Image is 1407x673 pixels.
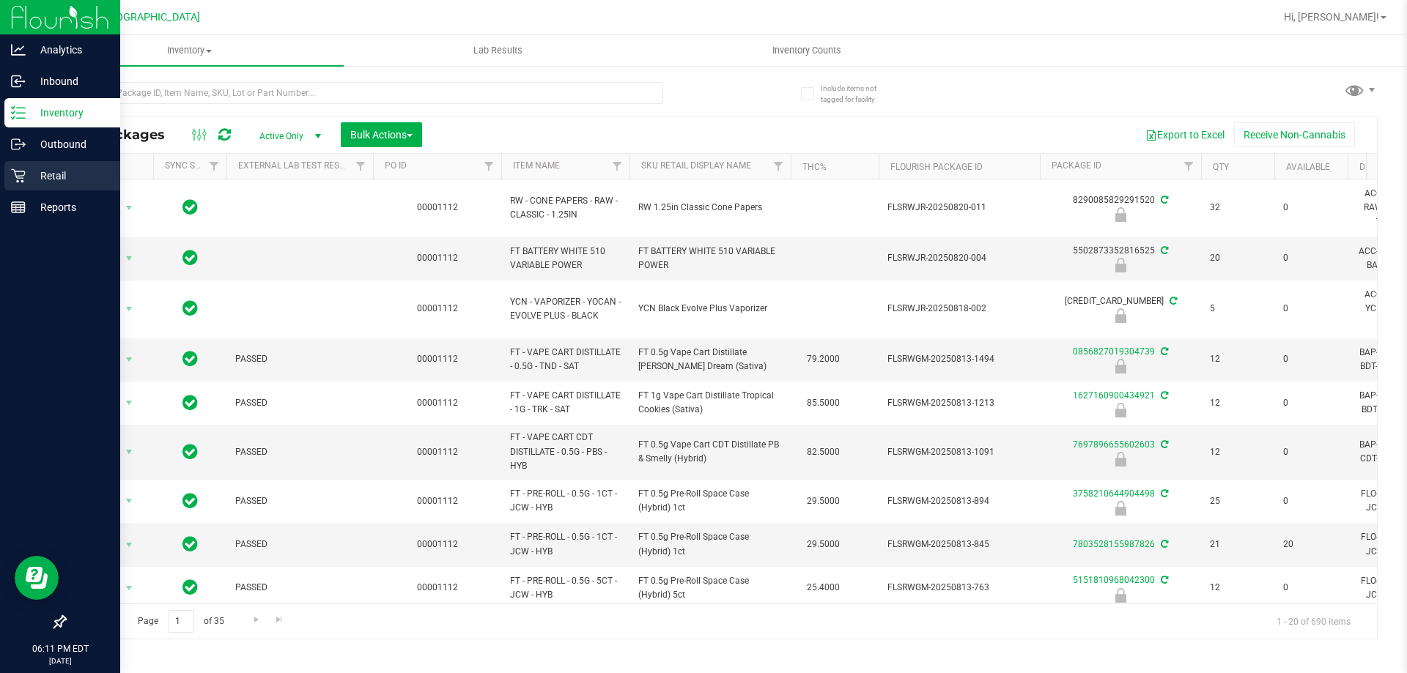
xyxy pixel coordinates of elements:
[1038,308,1203,323] div: Newly Received
[26,104,114,122] p: Inventory
[887,396,1031,410] span: FLSRWGM-20250813-1213
[417,496,458,506] a: 00001112
[1210,302,1266,316] span: 5
[1038,403,1203,417] div: Newly Received
[417,303,458,313] a: 00001112
[1210,445,1266,459] span: 12
[1038,244,1203,272] div: 5502873352816525
[182,491,198,511] span: In Sync
[417,354,458,364] a: 00001112
[11,200,26,215] inline-svg: Reports
[26,167,114,185] p: Retail
[1038,359,1203,373] div: Newly Received
[641,160,751,171] a: Sku Retail Display Name
[76,127,180,143] span: All Packages
[125,610,236,633] span: Page of 35
[26,198,114,216] p: Reports
[182,248,198,268] span: In Sync
[182,197,198,217] span: In Sync
[510,295,621,323] span: YCN - VAPORIZER - YOCAN - EVOLVE PLUS - BLACK
[1073,390,1155,401] a: 1627160900434921
[1286,162,1330,172] a: Available
[1210,251,1266,265] span: 20
[11,42,26,57] inline-svg: Analytics
[799,393,847,414] span: 85.5000
[235,352,364,366] span: PASSED
[1038,193,1203,222] div: 8290085829291520
[417,447,458,457] a: 00001112
[182,534,198,554] span: In Sync
[26,41,114,59] p: Analytics
[887,251,1031,265] span: FLSRWJR-20250820-004
[245,610,267,630] a: Go to the next page
[638,346,782,373] span: FT 0.5g Vape Cart Distillate [PERSON_NAME] Dream (Sativa)
[1159,575,1168,585] span: Sync from Compliance System
[269,610,290,630] a: Go to the last page
[1073,539,1155,549] a: 7803528155987826
[120,491,139,511] span: select
[1210,494,1266,508] span: 25
[238,160,353,171] a: External Lab Test Result
[182,349,198,369] span: In Sync
[1038,452,1203,466] div: Newly Received
[7,655,114,666] p: [DATE]
[887,581,1031,595] span: FLSRWGM-20250813-763
[235,494,364,508] span: PASSED
[1159,488,1168,499] span: Sync from Compliance System
[638,487,782,515] span: FT 0.5g Pre-Roll Space Case (Hybrid) 1ct
[638,245,782,272] span: FT BATTERY WHITE 510 VARIABLE POWER
[887,352,1031,366] span: FLSRWGM-20250813-1494
[510,431,621,473] span: FT - VAPE CART CDT DISTILLATE - 0.5G - PBS - HYB
[182,393,198,413] span: In Sync
[1213,162,1229,172] a: Qty
[821,83,894,105] span: Include items not tagged for facility
[182,298,198,319] span: In Sync
[35,44,344,57] span: Inventory
[652,35,961,66] a: Inventory Counts
[1159,439,1168,450] span: Sync from Compliance System
[510,530,621,558] span: FT - PRE-ROLL - 0.5G - 1CT - JCW - HYB
[168,610,194,633] input: 1
[1210,538,1266,551] span: 21
[1073,575,1155,585] a: 5151810968042300
[799,491,847,512] span: 29.5000
[1038,501,1203,516] div: Newly Received
[385,160,407,171] a: PO ID
[417,253,458,263] a: 00001112
[235,581,364,595] span: PASSED
[638,389,782,417] span: FT 1g Vape Cart Distillate Tropical Cookies (Sativa)
[638,302,782,316] span: YCN Black Evolve Plus Vaporizer
[7,642,114,655] p: 06:11 PM EDT
[417,539,458,549] a: 00001112
[1038,588,1203,603] div: Newly Received
[887,494,1031,508] span: FLSRWGM-20250813-894
[120,248,139,269] span: select
[1167,296,1177,306] span: Sync from Compliance System
[1159,346,1168,357] span: Sync from Compliance System
[1052,160,1101,171] a: Package ID
[1284,11,1379,23] span: Hi, [PERSON_NAME]!
[1210,201,1266,215] span: 32
[1177,154,1201,179] a: Filter
[120,578,139,598] span: select
[510,389,621,417] span: FT - VAPE CART DISTILLATE - 1G - TRK - SAT
[182,577,198,598] span: In Sync
[1210,581,1266,595] span: 12
[1159,539,1168,549] span: Sync from Compliance System
[887,302,1031,316] span: FLSRWJR-20250818-002
[120,535,139,555] span: select
[1038,294,1203,323] div: [CREDIT_CARD_NUMBER]
[344,35,652,66] a: Lab Results
[510,346,621,373] span: FT - VAPE CART DISTILLATE - 0.5G - TND - SAT
[350,129,413,141] span: Bulk Actions
[1159,195,1168,205] span: Sync from Compliance System
[890,162,983,172] a: Flourish Package ID
[120,393,139,413] span: select
[753,44,861,57] span: Inventory Counts
[1038,207,1203,222] div: Newly Received
[887,445,1031,459] span: FLSRWGM-20250813-1091
[35,35,344,66] a: Inventory
[799,442,847,463] span: 82.5000
[1283,396,1339,410] span: 0
[887,201,1031,215] span: FLSRWJR-20250820-011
